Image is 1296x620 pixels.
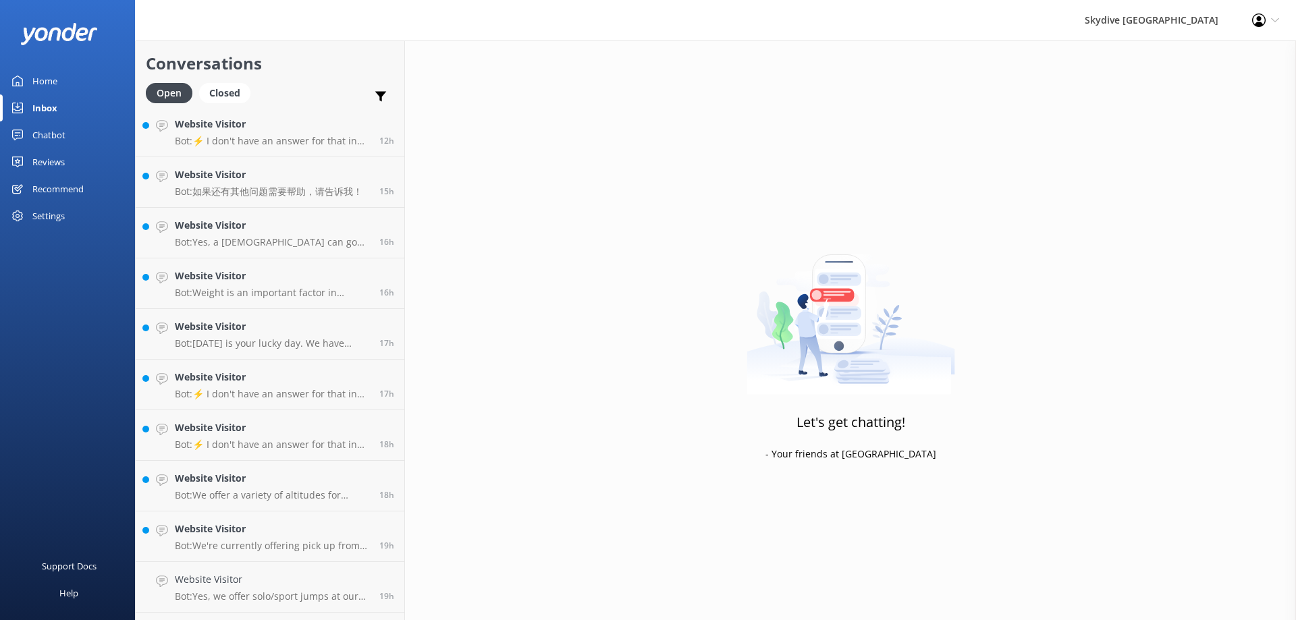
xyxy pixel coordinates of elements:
div: Recommend [32,175,84,202]
span: Oct 12 2025 01:20pm (UTC +10:00) Australia/Brisbane [379,489,394,501]
p: Bot: Yes, we offer solo/sport jumps at our [PERSON_NAME][GEOGRAPHIC_DATA] and [GEOGRAPHIC_DATA] l... [175,590,369,602]
p: Bot: We offer a variety of altitudes for skydiving, with all dropzones providing jumps up to 15,0... [175,489,369,501]
div: Help [59,580,78,607]
div: Open [146,83,192,103]
h4: Website Visitor [175,522,369,536]
a: Website VisitorBot:[DATE] is your lucky day. We have exclusive offers when you book direct! Visit... [136,309,404,360]
p: Bot: [DATE] is your lucky day. We have exclusive offers when you book direct! Visit our specials ... [175,337,369,349]
a: Website VisitorBot:Yes, we offer solo/sport jumps at our [PERSON_NAME][GEOGRAPHIC_DATA] and [GEOG... [136,562,404,613]
p: Bot: Yes, a [DEMOGRAPHIC_DATA] can go skydiving, but they will require parental or legal guardian... [175,236,369,248]
span: Oct 12 2025 03:57pm (UTC +10:00) Australia/Brisbane [379,236,394,248]
p: Bot: 如果还有其他问题需要帮助，请告诉我！ [175,186,362,198]
p: - Your friends at [GEOGRAPHIC_DATA] [765,447,936,461]
h4: Website Visitor [175,319,369,334]
a: Website VisitorBot:We offer a variety of altitudes for skydiving, with all dropzones providing ju... [136,461,404,511]
h4: Website Visitor [175,370,369,385]
h4: Website Visitor [175,471,369,486]
h4: Website Visitor [175,117,369,132]
a: Open [146,85,199,100]
p: Bot: ⚡ I don't have an answer for that in my knowledge base. Please try and rephrase your questio... [175,388,369,400]
span: Oct 12 2025 02:23pm (UTC +10:00) Australia/Brisbane [379,337,394,349]
div: Settings [32,202,65,229]
a: Website VisitorBot:⚡ I don't have an answer for that in my knowledge base. Please try and rephras... [136,360,404,410]
span: Oct 12 2025 01:01pm (UTC +10:00) Australia/Brisbane [379,540,394,551]
h2: Conversations [146,51,394,76]
a: Website VisitorBot:⚡ I don't have an answer for that in my knowledge base. Please try and rephras... [136,410,404,461]
a: Website VisitorBot:We're currently offering pick up from the majority of our locations. Please ch... [136,511,404,562]
h4: Website Visitor [175,218,369,233]
a: Website VisitorBot:Weight is an important factor in skydiving. If a customer weighs over 94kgs, t... [136,258,404,309]
a: Website VisitorBot:Yes, a [DEMOGRAPHIC_DATA] can go skydiving, but they will require parental or ... [136,208,404,258]
div: Inbox [32,94,57,121]
span: Oct 12 2025 02:09pm (UTC +10:00) Australia/Brisbane [379,388,394,399]
div: Reviews [32,148,65,175]
div: Home [32,67,57,94]
span: Oct 12 2025 12:33pm (UTC +10:00) Australia/Brisbane [379,590,394,602]
h4: Website Visitor [175,269,369,283]
p: Bot: We're currently offering pick up from the majority of our locations. Please check online for... [175,540,369,552]
h3: Let's get chatting! [796,412,905,433]
div: Support Docs [42,553,97,580]
span: Oct 12 2025 01:23pm (UTC +10:00) Australia/Brisbane [379,439,394,450]
a: Website VisitorBot:⚡ I don't have an answer for that in my knowledge base. Please try and rephras... [136,107,404,157]
img: artwork of a man stealing a conversation from at giant smartphone [747,226,955,395]
a: Closed [199,85,257,100]
span: Oct 12 2025 04:10pm (UTC +10:00) Australia/Brisbane [379,186,394,197]
a: Website VisitorBot:如果还有其他问题需要帮助，请告诉我！15h [136,157,404,208]
p: Bot: ⚡ I don't have an answer for that in my knowledge base. Please try and rephrase your questio... [175,135,369,147]
h4: Website Visitor [175,572,369,587]
p: Bot: Weight is an important factor in skydiving. If a customer weighs over 94kgs, the Reservation... [175,287,369,299]
img: yonder-white-logo.png [20,23,98,45]
p: Bot: ⚡ I don't have an answer for that in my knowledge base. Please try and rephrase your questio... [175,439,369,451]
h4: Website Visitor [175,420,369,435]
span: Oct 12 2025 07:13pm (UTC +10:00) Australia/Brisbane [379,135,394,146]
div: Chatbot [32,121,65,148]
span: Oct 12 2025 03:55pm (UTC +10:00) Australia/Brisbane [379,287,394,298]
h4: Website Visitor [175,167,362,182]
div: Closed [199,83,250,103]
